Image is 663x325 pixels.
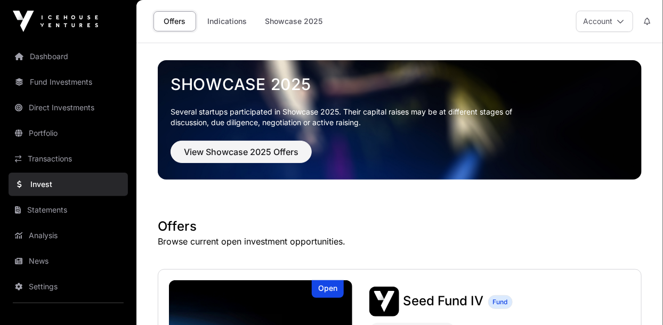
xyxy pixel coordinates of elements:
[200,11,254,31] a: Indications
[9,96,128,119] a: Direct Investments
[171,141,312,163] button: View Showcase 2025 Offers
[9,173,128,196] a: Invest
[158,218,642,235] h1: Offers
[9,275,128,298] a: Settings
[369,287,399,316] img: Seed Fund IV
[312,280,344,298] div: Open
[258,11,329,31] a: Showcase 2025
[153,11,196,31] a: Offers
[158,235,642,248] p: Browse current open investment opportunities.
[9,198,128,222] a: Statements
[171,75,629,94] a: Showcase 2025
[403,295,484,308] a: Seed Fund IV
[403,293,484,308] span: Seed Fund IV
[9,249,128,273] a: News
[493,298,508,306] span: Fund
[171,107,529,128] p: Several startups participated in Showcase 2025. Their capital raises may be at different stages o...
[576,11,633,32] button: Account
[9,121,128,145] a: Portfolio
[9,147,128,170] a: Transactions
[9,45,128,68] a: Dashboard
[9,224,128,247] a: Analysis
[13,11,98,32] img: Icehouse Ventures Logo
[9,70,128,94] a: Fund Investments
[171,151,312,162] a: View Showcase 2025 Offers
[158,60,642,180] img: Showcase 2025
[610,274,663,325] iframe: Chat Widget
[184,145,298,158] span: View Showcase 2025 Offers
